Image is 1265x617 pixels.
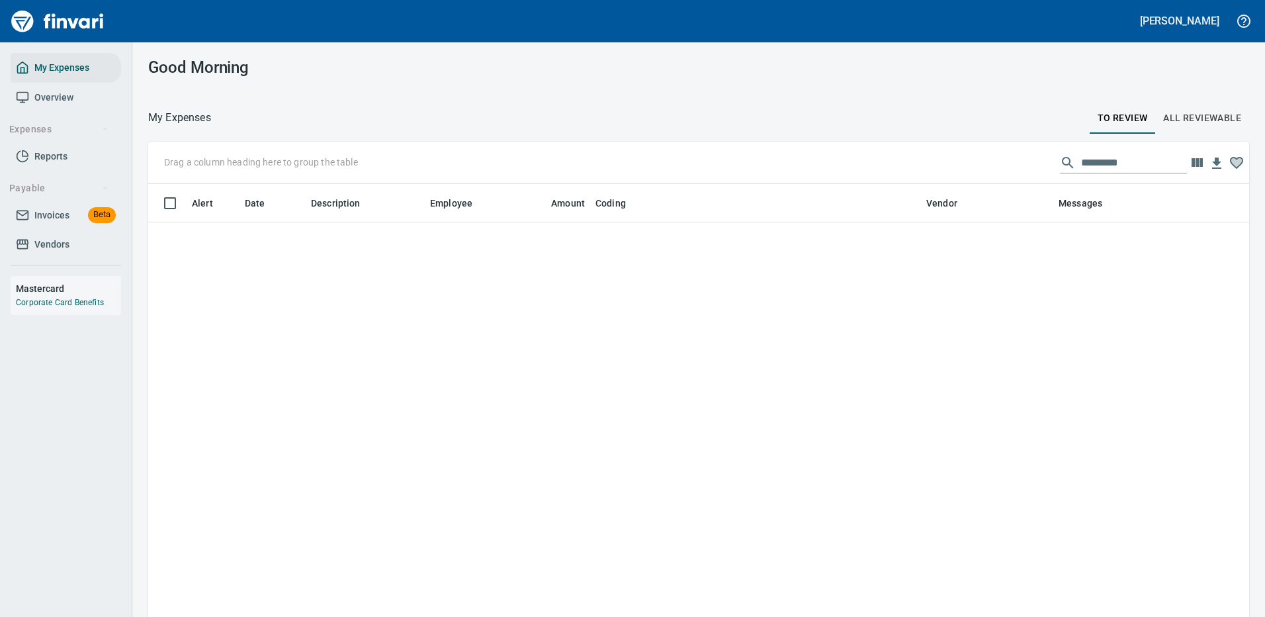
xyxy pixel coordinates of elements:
span: Description [311,195,378,211]
span: Reports [34,148,67,165]
span: Invoices [34,207,69,224]
span: Messages [1059,195,1102,211]
span: Date [245,195,283,211]
h6: Mastercard [16,281,121,296]
span: To Review [1098,110,1148,126]
button: [PERSON_NAME] [1137,11,1223,31]
h3: Good Morning [148,58,494,77]
a: InvoicesBeta [11,201,121,230]
span: Payable [9,180,109,197]
p: Drag a column heading here to group the table [164,156,358,169]
a: Corporate Card Benefits [16,298,104,307]
p: My Expenses [148,110,211,126]
span: Messages [1059,195,1119,211]
span: Vendor [926,195,957,211]
span: Alert [192,195,230,211]
span: Overview [34,89,73,106]
span: Alert [192,195,213,211]
span: Vendor [926,195,975,211]
button: Column choices favorited. Click to reset to default [1227,153,1246,173]
a: Reports [11,142,121,171]
span: My Expenses [34,60,89,76]
img: Finvari [8,5,107,37]
button: Download table [1207,154,1227,173]
span: Amount [534,195,585,211]
a: My Expenses [11,53,121,83]
h5: [PERSON_NAME] [1140,14,1219,28]
span: Beta [88,207,116,222]
span: Coding [595,195,626,211]
button: Payable [4,176,114,201]
button: Choose columns to display [1187,153,1207,173]
span: Vendors [34,236,69,253]
span: Coding [595,195,643,211]
a: Overview [11,83,121,113]
span: All Reviewable [1163,110,1241,126]
span: Expenses [9,121,109,138]
span: Amount [551,195,585,211]
span: Date [245,195,265,211]
span: Description [311,195,361,211]
button: Expenses [4,117,114,142]
a: Vendors [11,230,121,260]
span: Employee [430,195,472,211]
nav: breadcrumb [148,110,211,126]
span: Employee [430,195,490,211]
